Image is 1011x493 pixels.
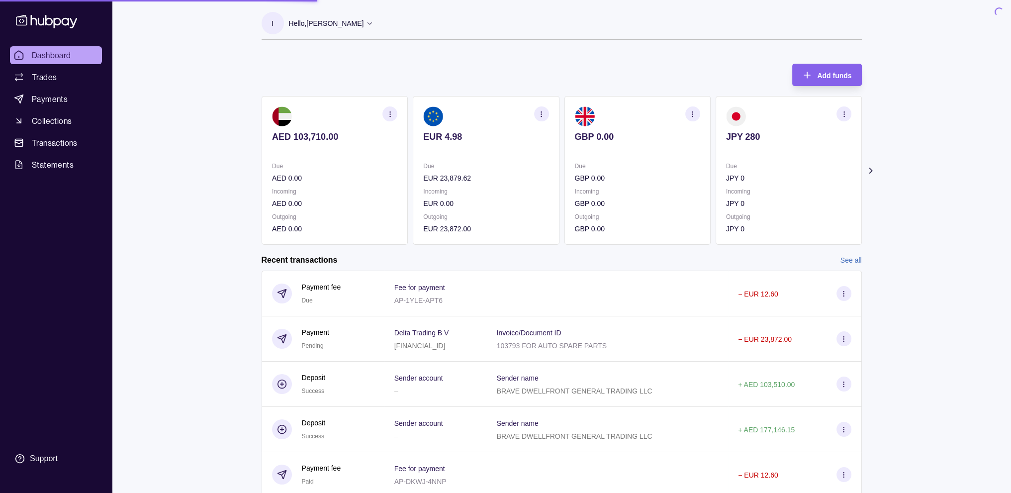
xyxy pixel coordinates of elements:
p: JPY 0 [726,198,851,209]
p: AP-DKWJ-4NNP [394,478,447,486]
span: Paid [302,478,314,485]
p: Invoice/Document ID [497,329,561,337]
a: Support [10,448,102,469]
p: AED 103,710.00 [272,131,397,142]
p: JPY 280 [726,131,851,142]
p: EUR 23,879.62 [423,173,549,184]
p: Incoming [272,186,397,197]
p: EUR 23,872.00 [423,223,549,234]
p: GBP 0.00 [574,131,700,142]
p: AED 0.00 [272,198,397,209]
p: Fee for payment [394,284,445,292]
span: Pending [302,342,324,349]
p: [FINANCIAL_ID] [394,342,446,350]
a: Transactions [10,134,102,152]
p: Due [574,161,700,172]
span: Success [302,433,324,440]
p: Sender name [497,419,539,427]
p: Payment fee [302,282,341,293]
img: eu [423,106,443,126]
button: Add funds [792,64,861,86]
p: Due [423,161,549,172]
p: Payment [302,327,329,338]
p: Outgoing [272,211,397,222]
p: AED 0.00 [272,173,397,184]
p: − EUR 12.60 [738,471,778,479]
p: + AED 177,146.15 [738,426,795,434]
span: Dashboard [32,49,71,61]
p: JPY 0 [726,223,851,234]
p: AP-1YLE-APT6 [394,296,443,304]
p: Sender account [394,374,443,382]
a: Dashboard [10,46,102,64]
a: Payments [10,90,102,108]
p: 103793 FOR AUTO SPARE PARTS [497,342,607,350]
p: Due [272,161,397,172]
span: Trades [32,71,57,83]
a: See all [840,255,862,266]
p: JPY 0 [726,173,851,184]
p: EUR 4.98 [423,131,549,142]
span: Success [302,388,324,394]
div: Support [30,453,58,464]
p: – [394,432,398,440]
span: Add funds [817,72,851,80]
p: AED 0.00 [272,223,397,234]
h2: Recent transactions [262,255,338,266]
img: ae [272,106,292,126]
p: Fee for payment [394,465,445,473]
p: − EUR 23,872.00 [738,335,792,343]
p: − EUR 12.60 [738,290,778,298]
span: Payments [32,93,68,105]
p: Outgoing [574,211,700,222]
img: jp [726,106,745,126]
p: Incoming [423,186,549,197]
p: EUR 0.00 [423,198,549,209]
img: gb [574,106,594,126]
a: Trades [10,68,102,86]
a: Collections [10,112,102,130]
p: GBP 0.00 [574,198,700,209]
p: Due [726,161,851,172]
p: Sender account [394,419,443,427]
span: Collections [32,115,72,127]
p: + AED 103,510.00 [738,381,795,389]
p: Deposit [302,417,325,428]
p: – [394,387,398,395]
p: Hello, [PERSON_NAME] [289,18,364,29]
p: GBP 0.00 [574,173,700,184]
p: BRAVE DWELLFRONT GENERAL TRADING LLC [497,387,652,395]
span: Statements [32,159,74,171]
p: Incoming [726,186,851,197]
p: GBP 0.00 [574,223,700,234]
span: Transactions [32,137,78,149]
p: Delta Trading B V [394,329,449,337]
span: Due [302,297,313,304]
p: Outgoing [423,211,549,222]
p: Incoming [574,186,700,197]
p: I [272,18,274,29]
p: Sender name [497,374,539,382]
a: Statements [10,156,102,174]
p: BRAVE DWELLFRONT GENERAL TRADING LLC [497,432,652,440]
p: Payment fee [302,463,341,474]
p: Outgoing [726,211,851,222]
p: Deposit [302,372,325,383]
